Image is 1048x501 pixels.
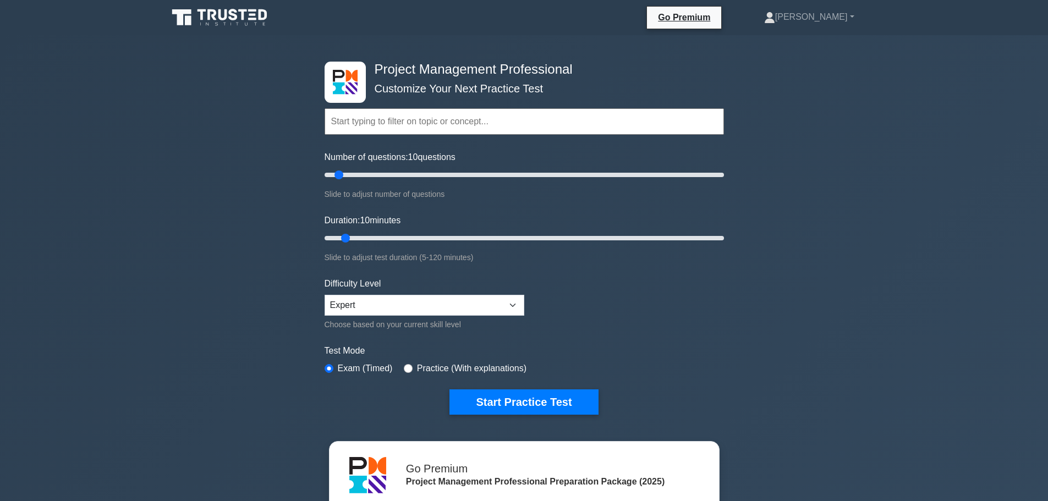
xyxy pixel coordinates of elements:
[338,362,393,375] label: Exam (Timed)
[738,6,881,28] a: [PERSON_NAME]
[449,389,598,415] button: Start Practice Test
[325,318,524,331] div: Choose based on your current skill level
[360,216,370,225] span: 10
[325,108,724,135] input: Start typing to filter on topic or concept...
[325,151,456,164] label: Number of questions: questions
[370,62,670,78] h4: Project Management Professional
[417,362,526,375] label: Practice (With explanations)
[325,344,724,357] label: Test Mode
[325,251,724,264] div: Slide to adjust test duration (5-120 minutes)
[325,188,724,201] div: Slide to adjust number of questions
[408,152,418,162] span: 10
[325,277,381,290] label: Difficulty Level
[325,214,401,227] label: Duration: minutes
[651,10,717,24] a: Go Premium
